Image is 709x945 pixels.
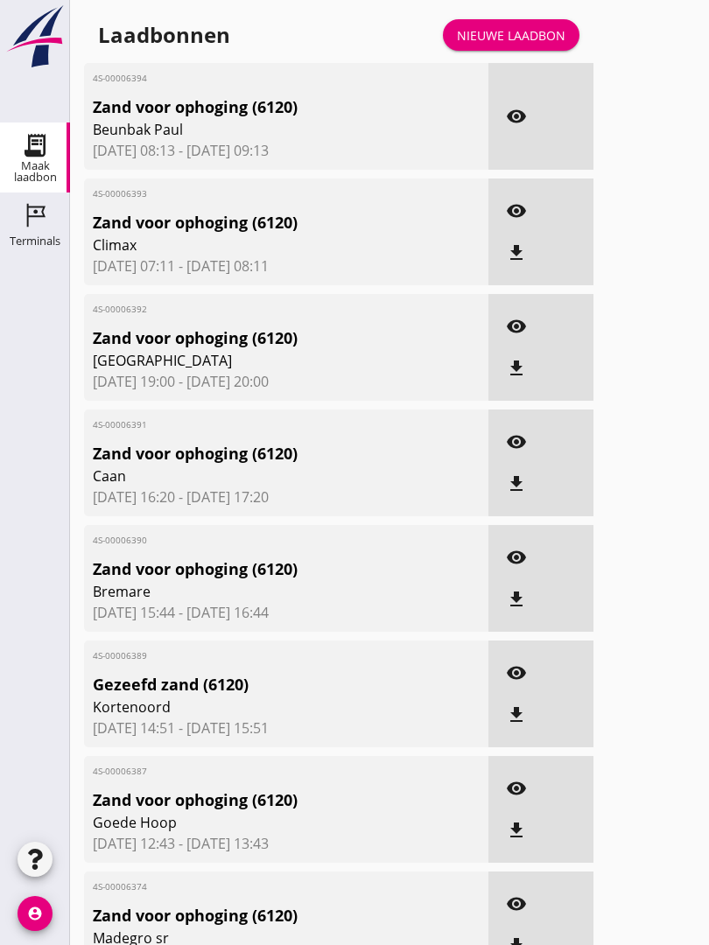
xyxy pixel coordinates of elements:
[506,200,527,221] i: visibility
[93,442,415,465] span: Zand voor ophoging (6120)
[506,704,527,725] i: file_download
[93,72,415,85] span: 4S-00006394
[93,602,480,623] span: [DATE] 15:44 - [DATE] 16:44
[506,893,527,914] i: visibility
[506,778,527,799] i: visibility
[506,242,527,263] i: file_download
[93,187,415,200] span: 4S-00006393
[93,350,415,371] span: [GEOGRAPHIC_DATA]
[506,431,527,452] i: visibility
[10,235,60,247] div: Terminals
[93,904,415,927] span: Zand voor ophoging (6120)
[93,673,415,696] span: Gezeefd zand (6120)
[506,106,527,127] i: visibility
[457,26,565,45] div: Nieuwe laadbon
[93,696,415,717] span: Kortenoord
[506,547,527,568] i: visibility
[93,371,480,392] span: [DATE] 19:00 - [DATE] 20:00
[93,234,415,255] span: Climax
[93,119,415,140] span: Beunbak Paul
[93,303,415,316] span: 4S-00006392
[93,557,415,581] span: Zand voor ophoging (6120)
[93,788,415,812] span: Zand voor ophoging (6120)
[93,581,415,602] span: Bremare
[506,316,527,337] i: visibility
[18,896,53,931] i: account_circle
[93,812,415,833] span: Goede Hoop
[93,833,480,854] span: [DATE] 12:43 - [DATE] 13:43
[93,211,415,234] span: Zand voor ophoging (6120)
[506,662,527,683] i: visibility
[93,717,480,738] span: [DATE] 14:51 - [DATE] 15:51
[93,465,415,486] span: Caan
[93,255,480,276] span: [DATE] 07:11 - [DATE] 08:11
[506,820,527,841] i: file_download
[93,880,415,893] span: 4S-00006374
[93,486,480,507] span: [DATE] 16:20 - [DATE] 17:20
[506,358,527,379] i: file_download
[98,21,230,49] div: Laadbonnen
[4,4,67,69] img: logo-small.a267ee39.svg
[93,534,415,547] span: 4S-00006390
[93,326,415,350] span: Zand voor ophoging (6120)
[93,140,480,161] span: [DATE] 08:13 - [DATE] 09:13
[93,95,415,119] span: Zand voor ophoging (6120)
[506,589,527,610] i: file_download
[443,19,579,51] a: Nieuwe laadbon
[93,418,415,431] span: 4S-00006391
[93,765,415,778] span: 4S-00006387
[506,473,527,494] i: file_download
[93,649,415,662] span: 4S-00006389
